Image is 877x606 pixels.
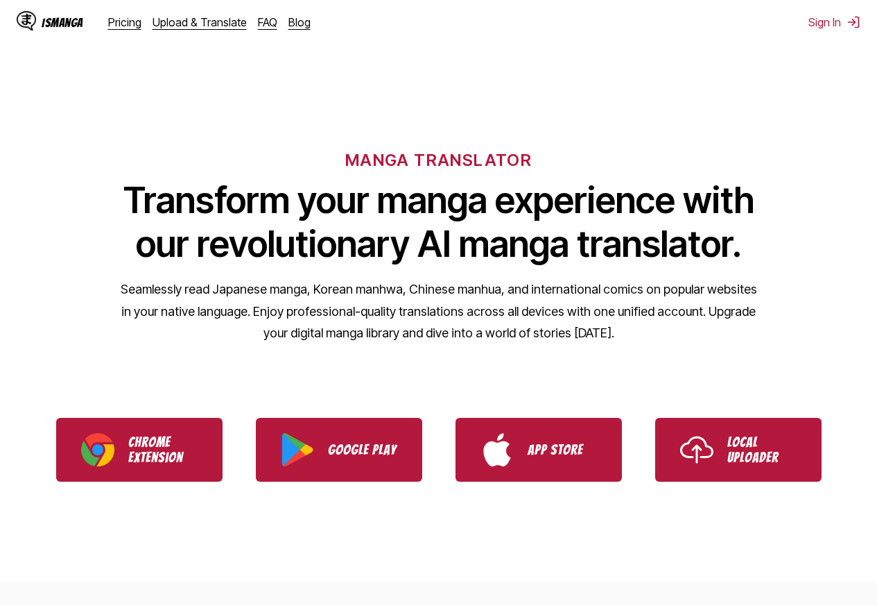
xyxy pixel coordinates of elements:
[17,11,108,33] a: IsManga LogoIsManga
[56,418,223,482] a: Download IsManga Chrome Extension
[288,15,311,29] a: Blog
[345,150,532,170] h6: MANGA TRANSLATOR
[281,433,314,466] img: Google Play logo
[108,15,141,29] a: Pricing
[727,435,797,465] p: Local Uploader
[655,418,822,482] a: Use IsManga Local Uploader
[81,433,114,466] img: Chrome logo
[256,418,422,482] a: Download IsManga from Google Play
[128,435,198,465] p: Chrome Extension
[42,16,83,29] div: IsManga
[808,15,860,29] button: Sign In
[120,178,758,266] h1: Transform your manga experience with our revolutionary AI manga translator.
[455,418,622,482] a: Download IsManga from App Store
[480,433,514,466] img: App Store logo
[846,15,860,29] img: Sign out
[328,442,397,457] p: Google Play
[153,15,247,29] a: Upload & Translate
[528,442,597,457] p: App Store
[680,433,713,466] img: Upload icon
[258,15,277,29] a: FAQ
[120,278,758,344] p: Seamlessly read Japanese manga, Korean manhwa, Chinese manhua, and international comics on popula...
[17,11,36,31] img: IsManga Logo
